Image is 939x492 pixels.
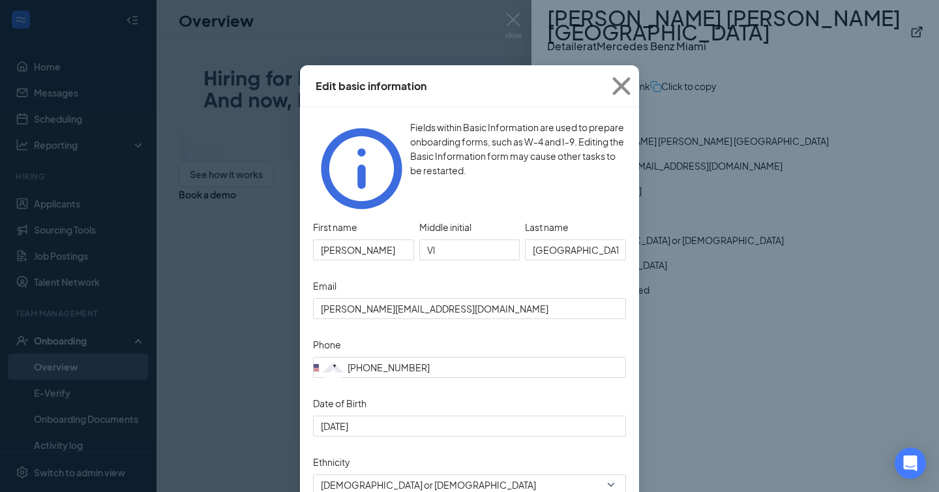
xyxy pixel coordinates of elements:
button: Close [604,65,639,107]
svg: Cross [604,69,639,104]
span: Last name [525,220,569,234]
div: United States: +1 [314,358,344,377]
input: Date of Birth [321,419,616,433]
input: Enter employee middle initial [419,239,520,260]
input: (201) 555-0123 [313,357,626,378]
span: Fields within Basic Information are used to prepare onboarding forms, such as W-4 and I-9. Editin... [410,121,624,176]
div: Edit basic information [316,79,426,93]
div: Open Intercom Messenger [895,448,926,479]
svg: Info [313,120,410,217]
span: Middle initial [419,220,471,234]
input: Enter employee last name [525,239,626,260]
label: Phone [313,337,341,352]
span: First name [313,220,357,234]
label: Date of Birth [313,396,366,410]
label: Email [313,279,336,293]
input: Enter employee first name [313,239,414,260]
input: Email [313,298,626,319]
label: Ethnicity [313,455,350,469]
